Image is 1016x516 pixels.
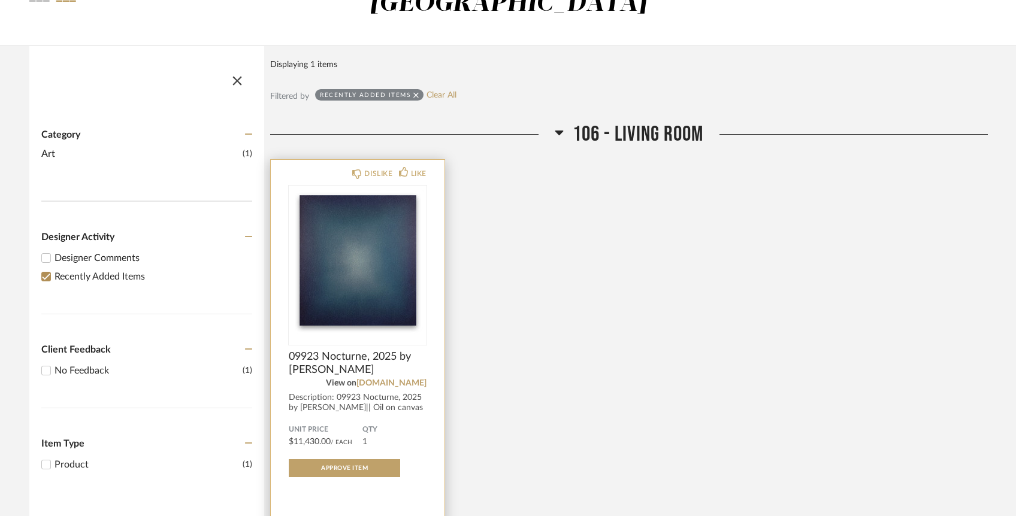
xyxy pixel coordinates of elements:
span: Art [41,147,240,161]
span: Category [41,129,80,141]
span: Item Type [41,439,84,448]
div: Recently Added Items [55,269,252,284]
span: 1 [362,438,367,446]
div: No Feedback [55,363,243,378]
span: Client Feedback [41,345,111,354]
div: Recently Added Items [320,91,410,99]
span: QTY [362,425,427,435]
span: Designer Activity [41,232,114,242]
div: Description: 09923 Nocturne, 2025 by [PERSON_NAME]|| Oil on canvas || P... [289,393,427,423]
span: Approve Item [321,465,368,471]
div: (1) [243,457,252,472]
div: DISLIKE [364,168,392,180]
div: (1) [243,363,252,378]
span: 09923 Nocturne, 2025 by [PERSON_NAME] [289,350,427,377]
span: View on [326,379,356,387]
div: Designer Comments [55,251,252,265]
button: Close [225,66,249,90]
div: Product [55,457,243,472]
img: undefined [289,186,427,335]
span: / Each [331,439,352,445]
span: (1) [243,147,252,160]
div: Displaying 1 items [270,58,982,71]
span: Unit Price [289,425,362,435]
div: LIKE [411,168,427,180]
span: 106 - Living Room [573,122,703,147]
a: [DOMAIN_NAME] [356,379,427,387]
div: Filtered by [270,90,309,103]
button: Approve Item [289,459,400,477]
div: 0 [289,186,427,335]
span: $11,430.00 [289,438,331,446]
a: Clear All [427,90,456,101]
